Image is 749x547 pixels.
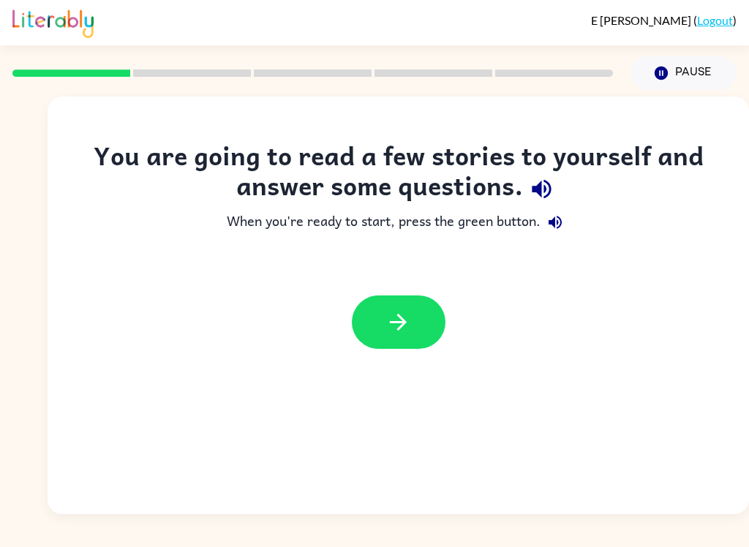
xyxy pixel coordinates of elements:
img: Literably [12,6,94,38]
div: You are going to read a few stories to yourself and answer some questions. [77,140,720,208]
a: Logout [697,13,733,27]
span: E [PERSON_NAME] [591,13,693,27]
div: ( ) [591,13,737,27]
div: When you're ready to start, press the green button. [77,208,720,237]
button: Pause [631,56,737,90]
